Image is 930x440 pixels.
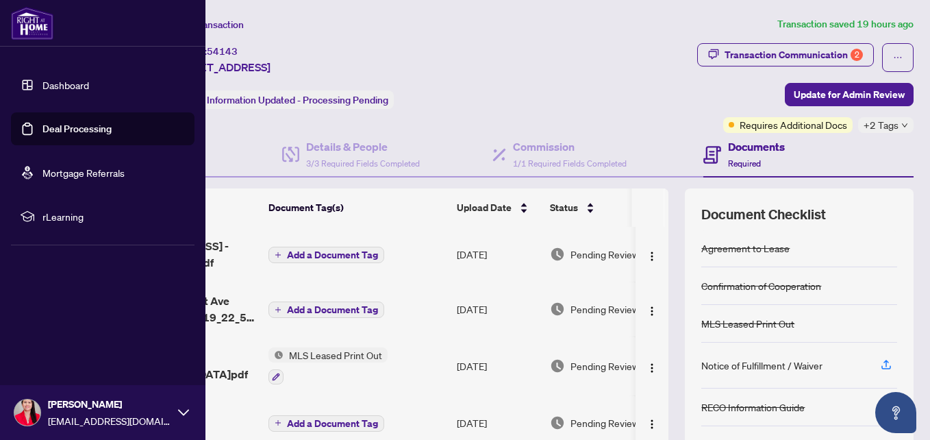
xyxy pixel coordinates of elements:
[646,419,657,430] img: Logo
[11,7,53,40] img: logo
[457,200,512,215] span: Upload Date
[451,282,544,337] td: [DATE]
[275,252,281,258] span: plus
[641,243,663,265] button: Logo
[701,400,805,415] div: RECO Information Guide
[42,79,89,91] a: Dashboard
[701,278,821,293] div: Confirmation of Cooperation
[268,347,284,363] img: Status Icon
[641,355,663,377] button: Logo
[207,94,388,106] span: Information Updated - Processing Pending
[275,306,281,313] span: plus
[740,117,847,132] span: Requires Additional Docs
[550,247,565,262] img: Document Status
[701,205,826,224] span: Document Checklist
[284,347,388,363] span: MLS Leased Print Out
[268,302,384,318] button: Add a Document Tag
[287,305,378,315] span: Add a Document Tag
[42,209,185,224] span: rLearning
[306,138,420,155] h4: Details & People
[777,16,914,32] article: Transaction saved 19 hours ago
[451,188,544,227] th: Upload Date
[570,415,639,430] span: Pending Review
[48,397,171,412] span: [PERSON_NAME]
[268,414,384,432] button: Add a Document Tag
[287,419,378,428] span: Add a Document Tag
[728,158,761,169] span: Required
[268,347,388,384] button: Status IconMLS Leased Print Out
[570,358,639,374] span: Pending Review
[48,413,171,428] span: [EMAIL_ADDRESS][DOMAIN_NAME]
[544,188,661,227] th: Status
[570,302,639,317] span: Pending Review
[451,227,544,282] td: [DATE]
[901,122,908,129] span: down
[794,84,905,106] span: Update for Admin Review
[728,138,785,155] h4: Documents
[701,316,794,331] div: MLS Leased Print Out
[268,246,384,264] button: Add a Document Tag
[785,83,914,106] button: Update for Admin Review
[171,19,244,31] span: View Transaction
[893,53,903,62] span: ellipsis
[268,415,384,432] button: Add a Document Tag
[306,158,420,169] span: 3/3 Required Fields Completed
[641,412,663,434] button: Logo
[14,400,40,426] img: Profile Icon
[287,250,378,260] span: Add a Document Tag
[550,200,578,215] span: Status
[701,358,822,373] div: Notice of Fulfillment / Waiver
[550,302,565,317] img: Document Status
[207,45,238,58] span: 54143
[646,306,657,317] img: Logo
[170,90,394,109] div: Status:
[697,43,874,66] button: Transaction Communication2
[268,247,384,263] button: Add a Document Tag
[646,251,657,262] img: Logo
[451,337,544,395] td: [DATE]
[641,298,663,320] button: Logo
[725,44,863,66] div: Transaction Communication
[646,363,657,374] img: Logo
[570,247,639,262] span: Pending Review
[263,188,451,227] th: Document Tag(s)
[170,59,271,75] span: [STREET_ADDRESS]
[701,241,790,256] div: Agreement to Lease
[42,123,112,135] a: Deal Processing
[875,392,916,433] button: Open asap
[513,138,627,155] h4: Commission
[513,158,627,169] span: 1/1 Required Fields Completed
[851,49,863,61] div: 2
[550,415,565,430] img: Document Status
[550,358,565,374] img: Document Status
[864,117,898,133] span: +2 Tags
[42,167,125,179] a: Mortgage Referrals
[275,419,281,426] span: plus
